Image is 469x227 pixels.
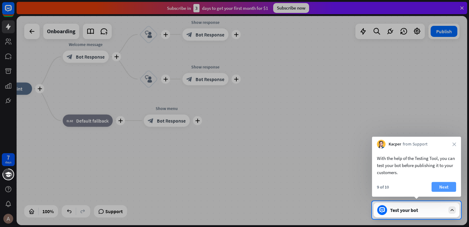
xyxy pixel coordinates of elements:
[452,142,456,146] i: close
[377,184,389,190] div: 9 of 10
[432,182,456,192] button: Next
[390,207,445,213] div: Test your bot
[389,141,401,147] span: Kacper
[403,141,428,147] span: from Support
[5,2,23,21] button: Open LiveChat chat widget
[377,155,456,176] div: With the help of the Testing Tool, you can test your bot before publishing it to your customers.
